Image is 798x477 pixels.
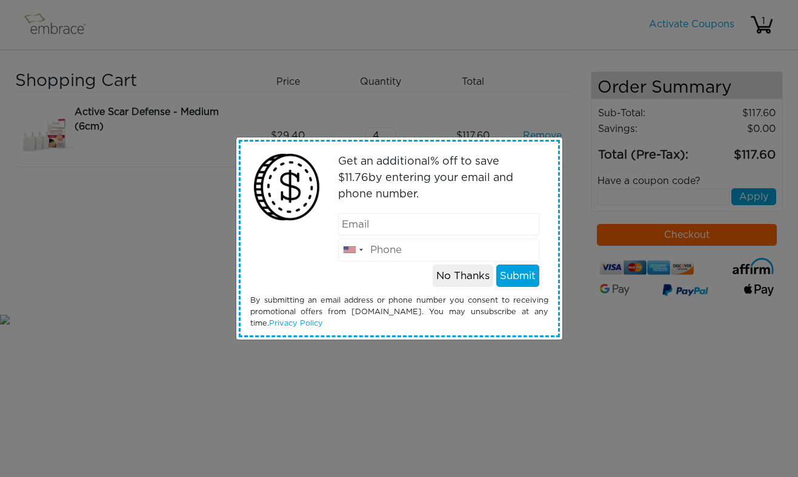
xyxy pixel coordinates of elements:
button: No Thanks [433,265,493,288]
button: Submit [496,265,539,288]
a: Privacy Policy [269,320,323,327]
img: money2.png [247,148,327,227]
p: Get an additional % off to save $ by entering your email and phone number. [338,154,539,203]
div: United States: +1 [339,239,367,261]
div: By submitting an email address or phone number you consent to receiving promotional offers from [... [241,295,557,330]
input: Email [338,213,539,236]
span: 11.76 [345,173,368,183]
input: Phone [338,238,539,262]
